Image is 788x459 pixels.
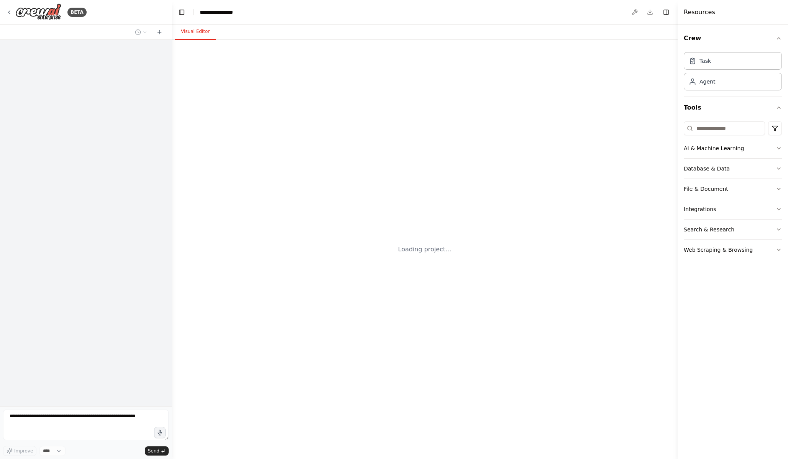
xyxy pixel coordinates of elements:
[684,97,782,118] button: Tools
[398,245,451,254] div: Loading project...
[699,78,715,85] div: Agent
[3,446,36,456] button: Improve
[699,57,711,65] div: Task
[684,28,782,49] button: Crew
[684,49,782,97] div: Crew
[132,28,150,37] button: Switch to previous chat
[200,8,233,16] nav: breadcrumb
[684,138,782,158] button: AI & Machine Learning
[67,8,87,17] div: BETA
[148,448,159,454] span: Send
[684,8,715,17] h4: Resources
[154,427,166,438] button: Click to speak your automation idea
[175,24,216,40] button: Visual Editor
[153,28,166,37] button: Start a new chat
[661,7,671,18] button: Hide right sidebar
[684,159,782,179] button: Database & Data
[15,3,61,21] img: Logo
[176,7,187,18] button: Hide left sidebar
[684,118,782,266] div: Tools
[684,220,782,239] button: Search & Research
[684,199,782,219] button: Integrations
[684,240,782,260] button: Web Scraping & Browsing
[14,448,33,454] span: Improve
[145,446,169,456] button: Send
[684,179,782,199] button: File & Document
